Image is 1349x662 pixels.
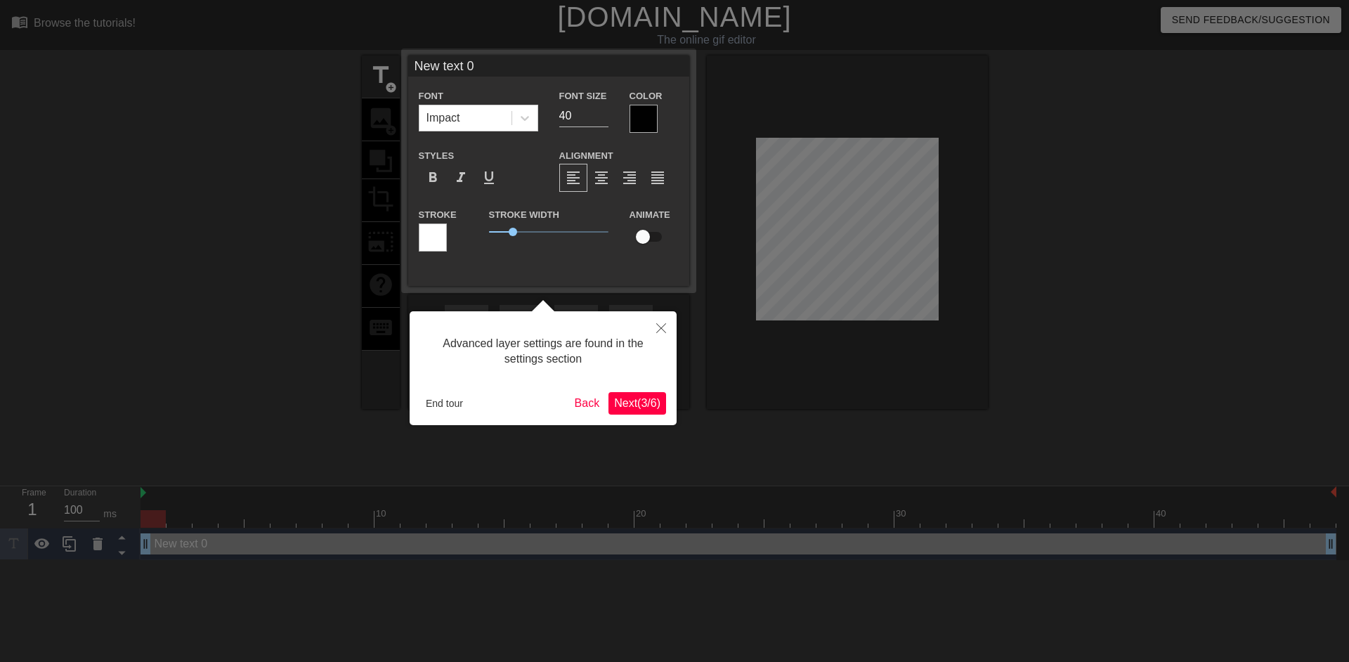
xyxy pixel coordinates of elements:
button: Close [646,311,677,344]
div: Advanced layer settings are found in the settings section [420,322,666,382]
span: Next ( 3 / 6 ) [614,397,660,409]
button: Back [569,392,606,415]
button: Next [608,392,666,415]
button: End tour [420,393,469,414]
